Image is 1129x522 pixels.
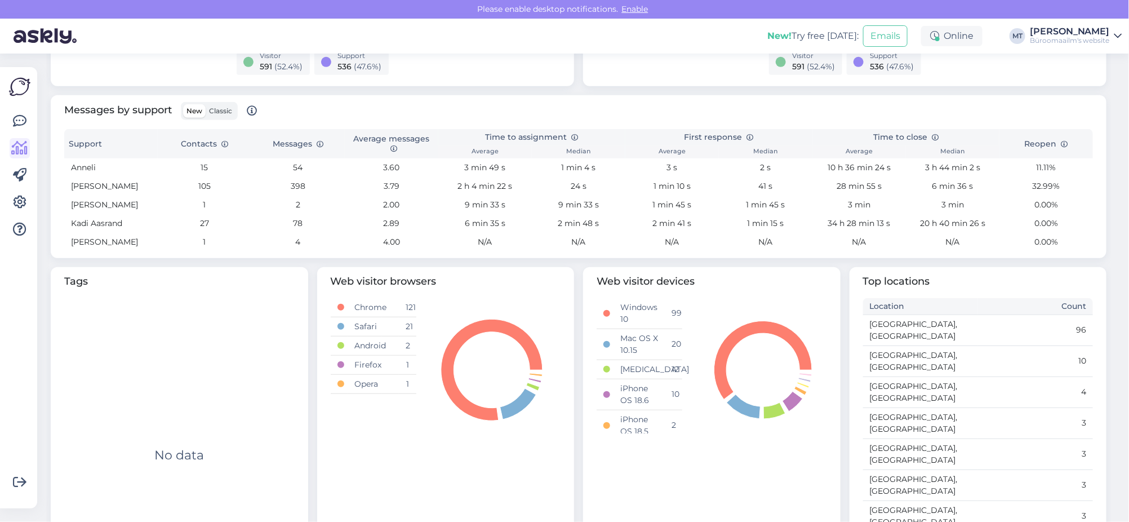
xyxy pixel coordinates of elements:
[863,377,978,408] td: [GEOGRAPHIC_DATA], [GEOGRAPHIC_DATA]
[251,177,345,196] td: 398
[345,196,438,214] td: 2.00
[348,374,399,393] td: Opera
[348,317,399,336] td: Safari
[978,439,1093,470] td: 3
[812,196,906,214] td: 3 min
[338,51,382,61] div: Support
[251,214,345,233] td: 78
[812,177,906,196] td: 28 min 55 s
[863,274,1094,289] span: Top locations
[399,374,416,393] td: 1
[863,315,978,346] td: [GEOGRAPHIC_DATA], [GEOGRAPHIC_DATA]
[614,410,665,441] td: iPhone OS 18.5
[719,214,812,233] td: 1 min 15 s
[978,315,1093,346] td: 96
[625,158,719,177] td: 3 s
[251,158,345,177] td: 54
[665,379,682,410] td: 10
[999,196,1093,214] td: 0.00%
[399,336,416,355] td: 2
[793,61,805,72] span: 591
[1030,36,1110,45] div: Büroomaailm's website
[625,145,719,158] th: Average
[812,214,906,233] td: 34 h 28 min 13 s
[719,145,812,158] th: Median
[999,214,1093,233] td: 0.00%
[532,145,625,158] th: Median
[64,233,158,251] td: [PERSON_NAME]
[999,233,1093,251] td: 0.00%
[978,298,1093,315] th: Count
[812,129,999,145] th: Time to close
[719,158,812,177] td: 2 s
[154,446,204,465] div: No data
[399,298,416,317] td: 121
[158,177,251,196] td: 105
[348,336,399,355] td: Android
[999,177,1093,196] td: 32.99%
[812,233,906,251] td: N/A
[9,76,30,98] img: Askly Logo
[438,177,532,196] td: 2 h 4 min 22 s
[260,61,273,72] span: 591
[978,470,1093,501] td: 3
[614,360,665,379] td: [MEDICAL_DATA]
[158,233,251,251] td: 1
[260,51,303,61] div: Visitor
[807,61,835,72] span: ( 52.4 %)
[345,233,438,251] td: 4.00
[921,26,983,46] div: Online
[999,158,1093,177] td: 11.11%
[158,196,251,214] td: 1
[438,158,532,177] td: 3 min 49 s
[999,129,1093,158] th: Reopen
[863,470,978,501] td: [GEOGRAPHIC_DATA], [GEOGRAPHIC_DATA]
[345,214,438,233] td: 2.89
[978,408,1093,439] td: 3
[665,410,682,441] td: 2
[812,158,906,177] td: 10 h 36 min 24 s
[348,298,399,317] td: Chrome
[209,107,232,115] span: Classic
[625,177,719,196] td: 1 min 10 s
[64,158,158,177] td: Anneli
[719,177,812,196] td: 41 s
[275,61,303,72] span: ( 52.4 %)
[863,298,978,315] th: Location
[64,274,295,289] span: Tags
[614,379,665,410] td: iPhone OS 18.6
[614,298,665,329] td: Windows 10
[186,107,202,115] span: New
[438,145,532,158] th: Average
[64,196,158,214] td: [PERSON_NAME]
[767,30,792,41] b: New!
[906,196,999,214] td: 3 min
[597,274,827,289] span: Web visitor devices
[64,102,257,120] span: Messages by support
[251,196,345,214] td: 2
[1030,27,1110,36] div: [PERSON_NAME]
[354,61,382,72] span: ( 47.6 %)
[532,177,625,196] td: 24 s
[251,233,345,251] td: 4
[863,408,978,439] td: [GEOGRAPHIC_DATA], [GEOGRAPHIC_DATA]
[331,274,561,289] span: Web visitor browsers
[863,346,978,377] td: [GEOGRAPHIC_DATA], [GEOGRAPHIC_DATA]
[619,4,652,14] span: Enable
[906,177,999,196] td: 6 min 36 s
[532,214,625,233] td: 2 min 48 s
[665,298,682,329] td: 99
[978,377,1093,408] td: 4
[399,317,416,336] td: 21
[345,129,438,158] th: Average messages
[719,233,812,251] td: N/A
[251,129,345,158] th: Messages
[399,355,416,374] td: 1
[64,177,158,196] td: [PERSON_NAME]
[870,51,914,61] div: Support
[767,29,859,43] div: Try free [DATE]:
[345,177,438,196] td: 3.79
[870,61,884,72] span: 536
[438,129,625,145] th: Time to assignment
[532,196,625,214] td: 9 min 33 s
